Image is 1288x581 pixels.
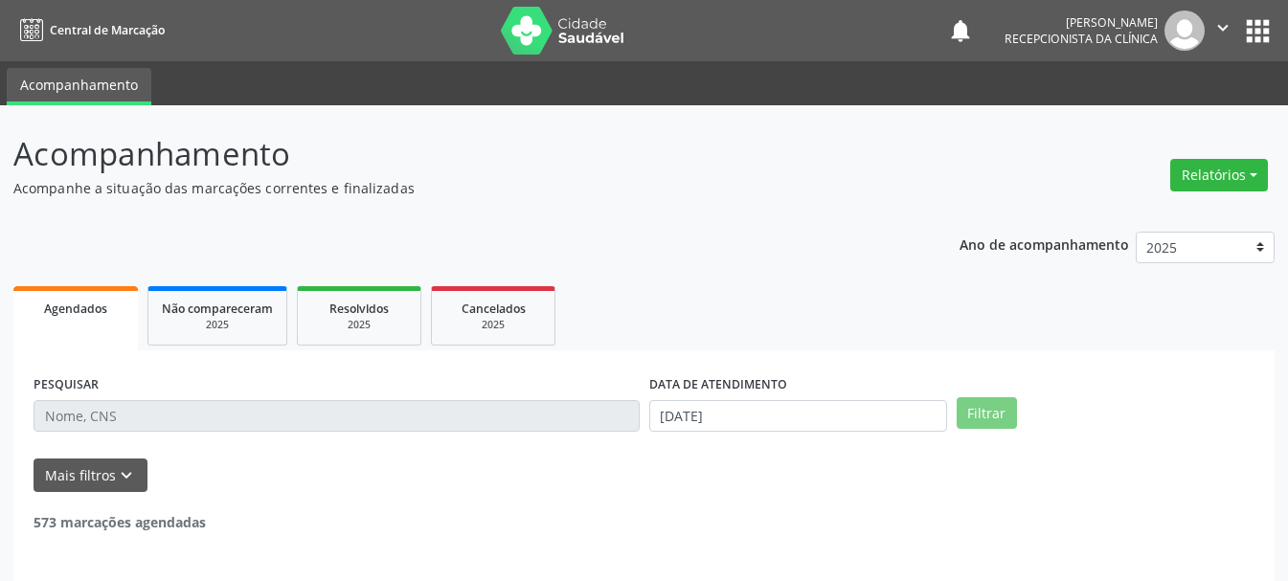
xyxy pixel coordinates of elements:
div: [PERSON_NAME] [1005,14,1158,31]
div: 2025 [311,318,407,332]
input: Nome, CNS [34,400,640,433]
label: PESQUISAR [34,370,99,400]
span: Recepcionista da clínica [1005,31,1158,47]
span: Cancelados [462,301,526,317]
span: Resolvidos [329,301,389,317]
p: Acompanhe a situação das marcações correntes e finalizadas [13,178,896,198]
input: Selecione um intervalo [649,400,947,433]
button: Relatórios [1170,159,1268,191]
div: 2025 [445,318,541,332]
i: keyboard_arrow_down [116,465,137,486]
p: Acompanhamento [13,130,896,178]
a: Central de Marcação [13,14,165,46]
button: notifications [947,17,974,44]
strong: 573 marcações agendadas [34,513,206,531]
button: Mais filtroskeyboard_arrow_down [34,458,147,492]
span: Central de Marcação [50,22,165,38]
div: 2025 [162,318,273,332]
img: img [1164,11,1205,51]
label: DATA DE ATENDIMENTO [649,370,787,400]
button: Filtrar [957,397,1017,430]
button:  [1205,11,1241,51]
p: Ano de acompanhamento [960,232,1129,256]
span: Não compareceram [162,301,273,317]
span: Agendados [44,301,107,317]
a: Acompanhamento [7,68,151,105]
button: apps [1241,14,1275,48]
i:  [1212,17,1233,38]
